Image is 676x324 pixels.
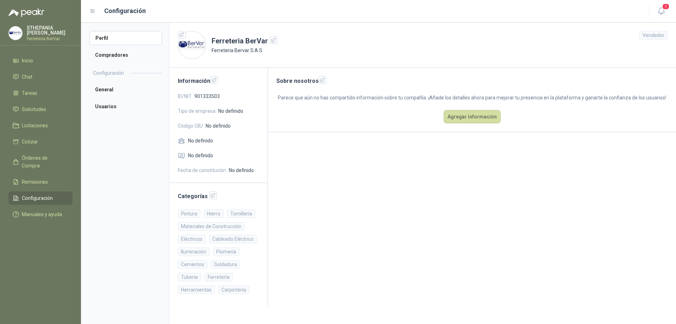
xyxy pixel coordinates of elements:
img: Company Logo [9,26,22,40]
span: ID/NIT [178,92,192,100]
span: Código CIIU [178,122,203,130]
a: Órdenes de Compra [8,151,73,172]
div: Tubería [178,273,201,281]
div: Vendedor [639,31,668,39]
p: STHEPANIA [PERSON_NAME] [27,25,73,35]
button: Agregar información [444,110,501,123]
a: Remisiones [8,175,73,189]
div: Ferretería [205,273,233,281]
span: No definido [218,107,243,115]
a: Inicio [8,54,73,67]
a: Chat [8,70,73,84]
p: Ferreteria BerVar [27,37,73,41]
h1: Configuración [104,6,146,16]
div: Hierro [204,209,224,218]
span: Solicitudes [22,105,46,113]
span: Cotizar [22,138,38,146]
div: Soldadura [211,260,240,269]
h2: Información [178,76,259,85]
div: Pintura [178,209,200,218]
span: 901333503 [194,92,220,100]
div: Cableado Eléctrico [209,235,257,243]
span: Configuración [22,194,53,202]
span: Órdenes de Compra [22,154,66,170]
a: General [89,82,162,97]
span: No definido [229,166,254,174]
a: Licitaciones [8,119,73,132]
div: Eléctricos [178,235,206,243]
span: No definido [188,137,213,145]
div: Plomería [213,247,239,256]
h1: Ferreteria BerVar [212,36,277,47]
img: Logo peakr [8,8,44,17]
span: No definido [206,122,231,130]
p: Parece que aún no has compartido información sobre tu compañía. ¡Añade los detalles ahora para me... [276,94,668,102]
div: Cementos [178,260,207,269]
span: Manuales y ayuda [22,210,62,218]
span: Chat [22,73,32,81]
span: Licitaciones [22,122,48,129]
a: Tareas [8,86,73,100]
span: Tipo de empresa [178,107,215,115]
a: Compradores [89,48,162,62]
div: Iluminación [178,247,209,256]
span: No definido [188,152,213,159]
div: Carpintería [218,286,249,294]
span: 1 [662,3,670,10]
h2: Configuración [93,69,124,77]
a: Cotizar [8,135,73,148]
span: Remisiones [22,178,48,186]
a: Usuarios [89,99,162,114]
button: 1 [655,5,668,18]
a: Perfil [89,31,162,45]
img: Company Logo [178,31,206,59]
div: Materiales de Construcción [178,222,245,231]
a: Solicitudes [8,103,73,116]
a: Manuales y ayuda [8,208,73,221]
span: Tareas [22,89,37,97]
div: Tornillería [227,209,255,218]
h2: Sobre nosotros [276,76,668,85]
span: Fecha de constitución [178,166,226,174]
p: Ferreteria Bervar S.A.S [212,47,277,54]
a: Configuración [8,191,73,205]
div: Herramientas [178,286,215,294]
h2: Categorías [178,191,259,201]
span: Inicio [22,57,33,65]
